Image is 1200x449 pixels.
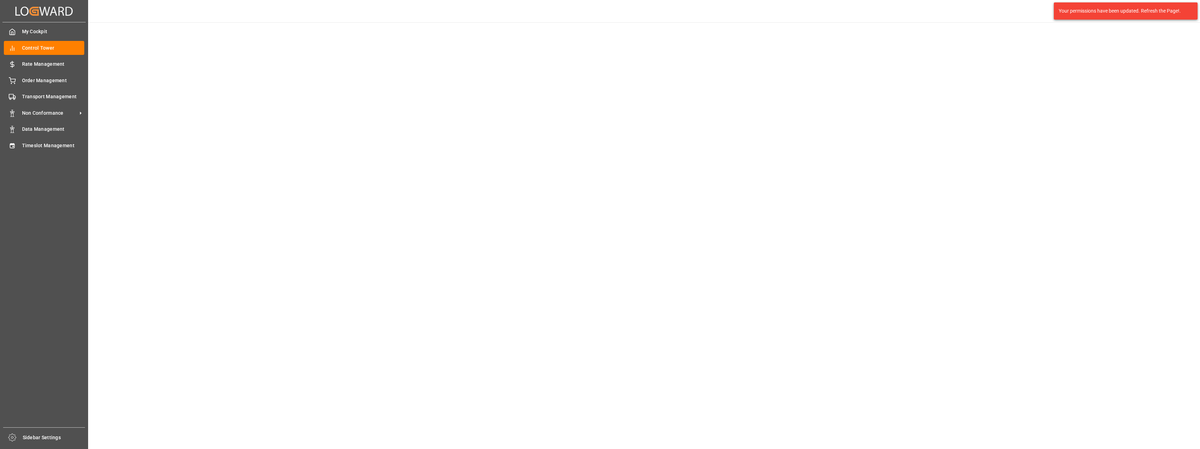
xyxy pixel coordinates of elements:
[22,77,85,84] span: Order Management
[22,142,85,149] span: Timeslot Management
[4,41,84,55] a: Control Tower
[4,25,84,38] a: My Cockpit
[1059,7,1187,15] div: Your permissions have been updated. Refresh the Page!.
[22,44,85,52] span: Control Tower
[4,90,84,104] a: Transport Management
[4,57,84,71] a: Rate Management
[4,122,84,136] a: Data Management
[22,60,85,68] span: Rate Management
[4,138,84,152] a: Timeslot Management
[22,126,85,133] span: Data Management
[22,109,77,117] span: Non Conformance
[4,73,84,87] a: Order Management
[22,28,85,35] span: My Cockpit
[23,434,85,441] span: Sidebar Settings
[22,93,85,100] span: Transport Management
